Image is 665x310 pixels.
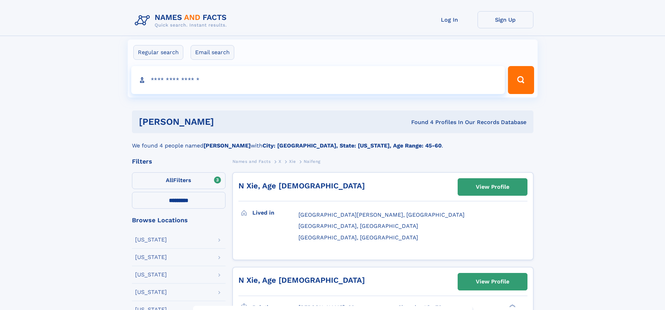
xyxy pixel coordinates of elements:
[298,234,418,241] span: [GEOGRAPHIC_DATA], [GEOGRAPHIC_DATA]
[131,66,505,94] input: search input
[132,158,226,165] div: Filters
[279,157,281,166] a: X
[422,11,478,28] a: Log In
[252,207,298,219] h3: Lived in
[476,274,509,290] div: View Profile
[478,11,533,28] a: Sign Up
[135,237,167,243] div: [US_STATE]
[263,142,442,149] b: City: [GEOGRAPHIC_DATA], State: [US_STATE], Age Range: 45-60
[132,172,226,189] label: Filters
[139,117,313,126] h1: [PERSON_NAME]
[238,181,365,190] a: N Xie, Age [DEMOGRAPHIC_DATA]
[133,45,183,60] label: Regular search
[508,303,516,308] div: ❯
[204,142,251,149] b: [PERSON_NAME]
[298,211,465,218] span: [GEOGRAPHIC_DATA][PERSON_NAME], [GEOGRAPHIC_DATA]
[312,118,526,126] div: Found 4 Profiles In Our Records Database
[289,157,296,166] a: Xie
[238,276,365,284] a: N Xie, Age [DEMOGRAPHIC_DATA]
[458,179,527,195] a: View Profile
[458,273,527,290] a: View Profile
[132,11,232,30] img: Logo Names and Facts
[304,159,320,164] span: Naifeng
[476,179,509,195] div: View Profile
[135,254,167,260] div: [US_STATE]
[279,159,281,164] span: X
[289,159,296,164] span: Xie
[132,217,226,223] div: Browse Locations
[298,223,418,229] span: [GEOGRAPHIC_DATA], [GEOGRAPHIC_DATA]
[132,133,533,150] div: We found 4 people named with .
[166,177,173,183] span: All
[191,45,234,60] label: Email search
[135,272,167,277] div: [US_STATE]
[135,289,167,295] div: [US_STATE]
[508,66,534,94] button: Search Button
[232,157,271,166] a: Names and Facts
